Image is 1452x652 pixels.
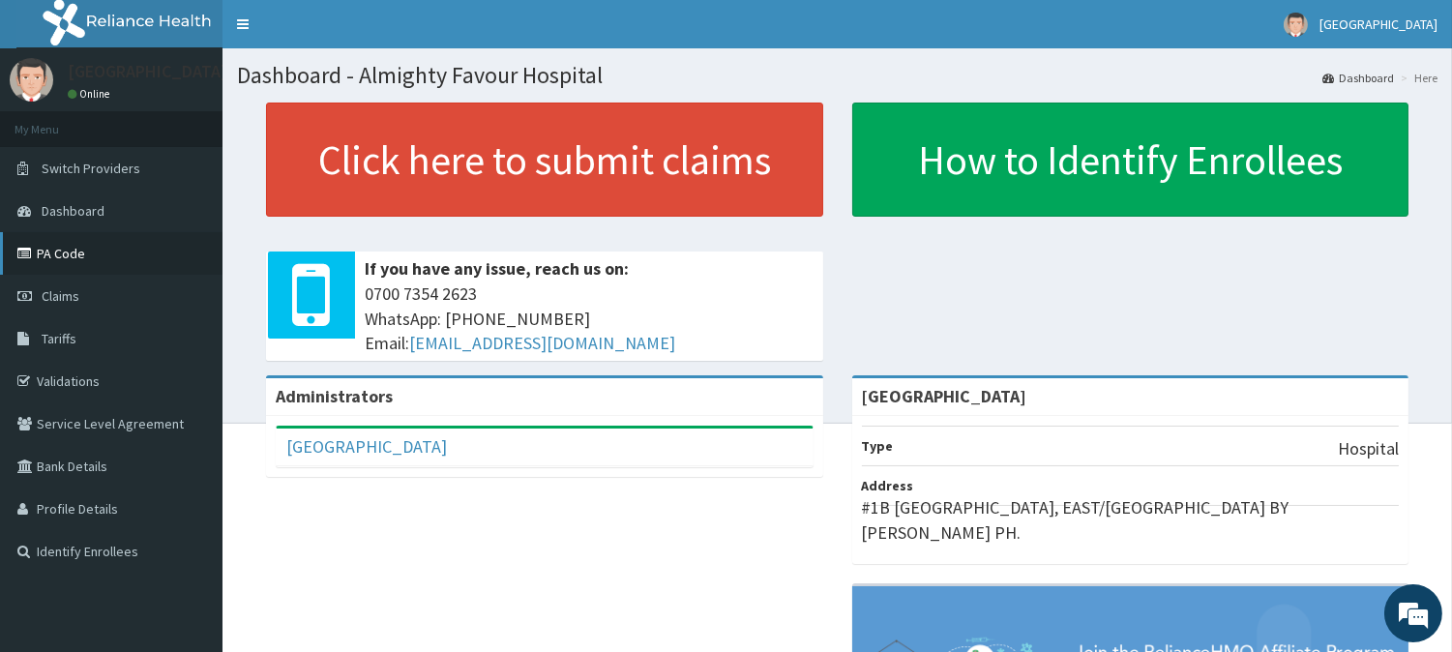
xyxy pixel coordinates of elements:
a: [EMAIL_ADDRESS][DOMAIN_NAME] [409,332,675,354]
img: User Image [10,58,53,102]
a: Dashboard [1322,70,1394,86]
p: Hospital [1338,436,1399,461]
strong: [GEOGRAPHIC_DATA] [862,385,1027,407]
a: [GEOGRAPHIC_DATA] [286,435,447,458]
span: [GEOGRAPHIC_DATA] [1319,15,1437,33]
span: We're online! [112,200,267,396]
b: Administrators [276,385,393,407]
a: How to Identify Enrollees [852,103,1409,217]
span: 0700 7354 2623 WhatsApp: [PHONE_NUMBER] Email: [365,282,814,356]
b: Address [862,477,914,494]
b: If you have any issue, reach us on: [365,257,629,280]
div: Minimize live chat window [317,10,364,56]
span: Dashboard [42,202,104,220]
h1: Dashboard - Almighty Favour Hospital [237,63,1437,88]
span: Switch Providers [42,160,140,177]
p: [GEOGRAPHIC_DATA] [68,63,227,80]
a: Click here to submit claims [266,103,823,217]
p: #1B [GEOGRAPHIC_DATA], EAST/[GEOGRAPHIC_DATA] BY [PERSON_NAME] PH. [862,495,1400,545]
b: Type [862,437,894,455]
li: Here [1396,70,1437,86]
span: Claims [42,287,79,305]
a: Online [68,87,114,101]
textarea: Type your message and hit 'Enter' [10,441,369,509]
img: d_794563401_company_1708531726252_794563401 [36,97,78,145]
div: Chat with us now [101,108,325,133]
img: User Image [1284,13,1308,37]
span: Tariffs [42,330,76,347]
